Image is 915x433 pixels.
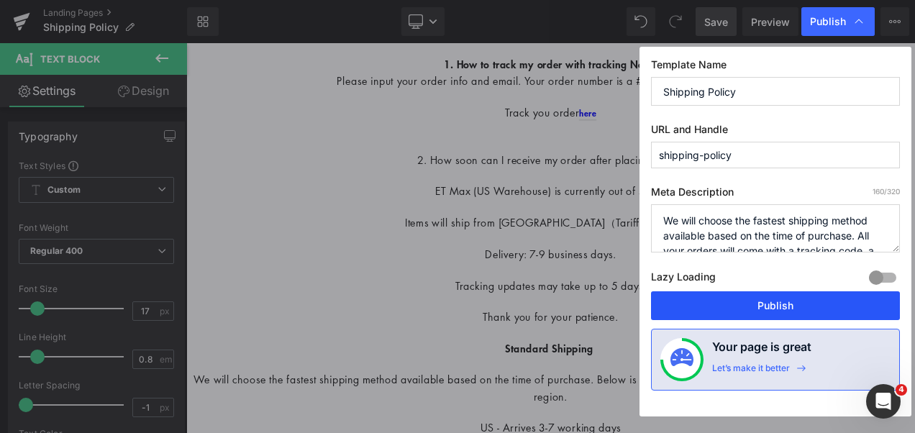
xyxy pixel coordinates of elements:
[469,76,490,92] a: here
[712,363,790,381] div: Let’s make it better
[651,123,900,142] label: URL and Handle
[651,58,900,77] label: Template Name
[670,348,693,371] img: onboarding-status.svg
[866,384,901,419] iframe: Intercom live chat
[307,16,563,33] strong: 1. How to track my order with tracking No.？
[651,186,900,204] label: Meta Description
[810,15,846,28] span: Publish
[712,338,811,363] h4: Your page is great
[651,204,900,252] textarea: We will choose the fastest shipping method available based on the time of purchase. All your orde...
[651,291,900,320] button: Publish
[896,384,907,396] span: 4
[651,268,716,291] label: Lazy Loading
[381,355,486,373] strong: Standard Shipping
[873,187,900,196] span: /320
[873,187,884,196] span: 160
